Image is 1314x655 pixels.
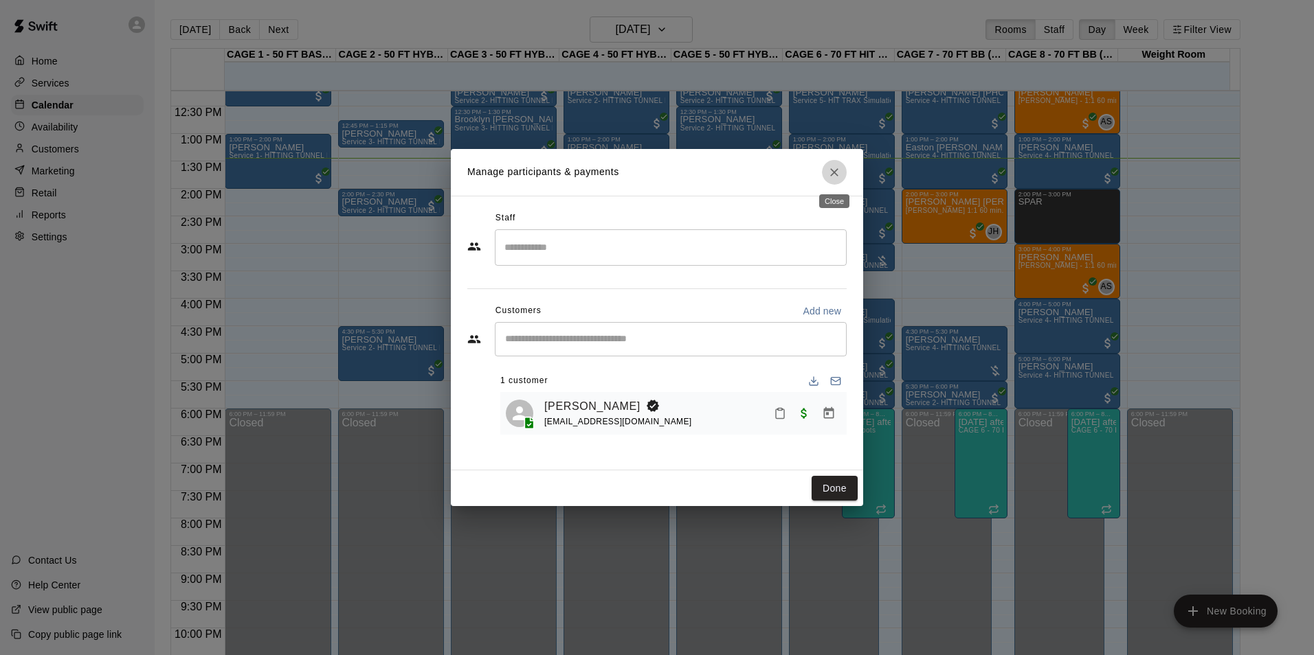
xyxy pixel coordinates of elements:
[768,402,792,425] button: Mark attendance
[495,207,515,229] span: Staff
[822,160,847,185] button: Close
[495,300,542,322] span: Customers
[544,417,692,426] span: [EMAIL_ADDRESS][DOMAIN_NAME]
[797,300,847,322] button: Add new
[816,401,841,426] button: Manage bookings & payment
[825,370,847,392] button: Email participants
[792,406,816,418] span: Paid with Card
[646,399,660,413] svg: Booking Owner
[467,165,619,179] p: Manage participants & payments
[500,370,548,392] span: 1 customer
[803,304,841,318] p: Add new
[819,194,849,208] div: Close
[803,370,825,392] button: Download list
[467,332,481,346] svg: Customers
[812,476,858,501] button: Done
[495,229,847,266] div: Search staff
[506,400,533,427] div: Cody Miller
[544,398,641,415] a: [PERSON_NAME]
[467,240,481,253] svg: Staff
[495,322,847,356] div: Start typing to search customers...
